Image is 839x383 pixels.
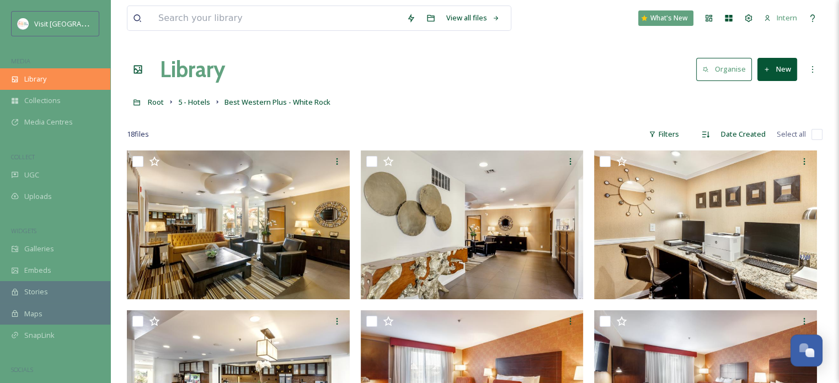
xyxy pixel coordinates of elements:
[696,58,757,80] a: Organise
[24,95,61,106] span: Collections
[777,13,797,23] span: Intern
[24,309,42,319] span: Maps
[24,330,55,341] span: SnapLink
[148,97,164,107] span: Root
[11,57,30,65] span: MEDIA
[11,365,33,374] span: SOCIALS
[24,244,54,254] span: Galleries
[34,18,174,29] span: Visit [GEOGRAPHIC_DATA][PERSON_NAME]
[24,74,46,84] span: Library
[160,53,225,86] a: Library
[24,191,52,202] span: Uploads
[225,95,330,109] a: Best Western Plus - White Rock
[24,287,48,297] span: Stories
[643,123,685,145] div: Filters
[24,265,51,276] span: Embeds
[153,6,401,30] input: Search your library
[178,95,210,109] a: 5 - Hotels
[24,170,39,180] span: UGC
[594,150,817,299] img: Best-Western-Business-Center.jpg
[361,150,584,299] img: Best-Western-Lobby-#1.jpg
[24,117,73,127] span: Media Centres
[127,129,149,139] span: 18 file s
[178,97,210,107] span: 5 - Hotels
[777,129,806,139] span: Select all
[148,95,164,109] a: Root
[757,58,797,80] button: New
[11,226,36,235] span: WIDGETS
[758,7,803,29] a: Intern
[441,7,505,29] a: View all files
[225,97,330,107] span: Best Western Plus - White Rock
[18,18,29,29] img: images.png
[696,58,752,80] button: Organise
[790,335,822,366] button: Open Chat
[638,10,693,26] a: What's New
[127,150,350,299] img: Best-Western-Lobby-#2.jpg
[715,123,771,145] div: Date Created
[11,153,35,161] span: COLLECT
